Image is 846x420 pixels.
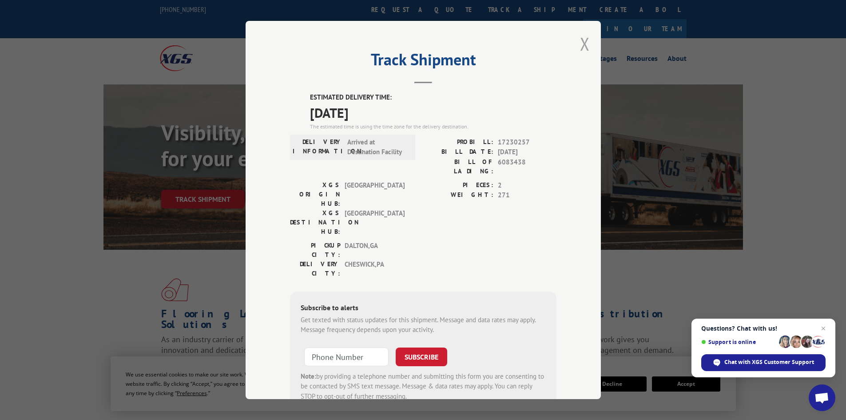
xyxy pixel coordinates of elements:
[498,137,556,148] span: 17230257
[310,92,556,103] label: ESTIMATED DELIVERY TIME:
[301,372,316,380] strong: Note:
[345,180,405,208] span: [GEOGRAPHIC_DATA]
[818,323,829,334] span: Close chat
[290,208,340,236] label: XGS DESTINATION HUB:
[310,123,556,131] div: The estimated time is using the time zone for the delivery destination.
[498,180,556,191] span: 2
[301,315,546,335] div: Get texted with status updates for this shipment. Message and data rates may apply. Message frequ...
[423,147,493,157] label: BILL DATE:
[580,32,590,56] button: Close modal
[345,241,405,260] span: DALTON , GA
[396,348,447,366] button: SUBSCRIBE
[301,372,546,402] div: by providing a telephone number and submitting this form you are consenting to be contacted by SM...
[293,137,343,157] label: DELIVERY INFORMATION:
[701,354,826,371] div: Chat with XGS Customer Support
[724,358,814,366] span: Chat with XGS Customer Support
[290,241,340,260] label: PICKUP CITY:
[423,137,493,148] label: PROBILL:
[347,137,407,157] span: Arrived at Destination Facility
[345,208,405,236] span: [GEOGRAPHIC_DATA]
[290,180,340,208] label: XGS ORIGIN HUB:
[290,260,340,278] label: DELIVERY CITY:
[498,190,556,200] span: 271
[423,180,493,191] label: PIECES:
[310,103,556,123] span: [DATE]
[345,260,405,278] span: CHESWICK , PA
[809,384,835,411] div: Open chat
[701,325,826,332] span: Questions? Chat with us!
[301,302,546,315] div: Subscribe to alerts
[701,339,776,345] span: Support is online
[304,348,389,366] input: Phone Number
[290,53,556,70] h2: Track Shipment
[498,157,556,176] span: 6083438
[498,147,556,157] span: [DATE]
[423,190,493,200] label: WEIGHT:
[423,157,493,176] label: BILL OF LADING:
